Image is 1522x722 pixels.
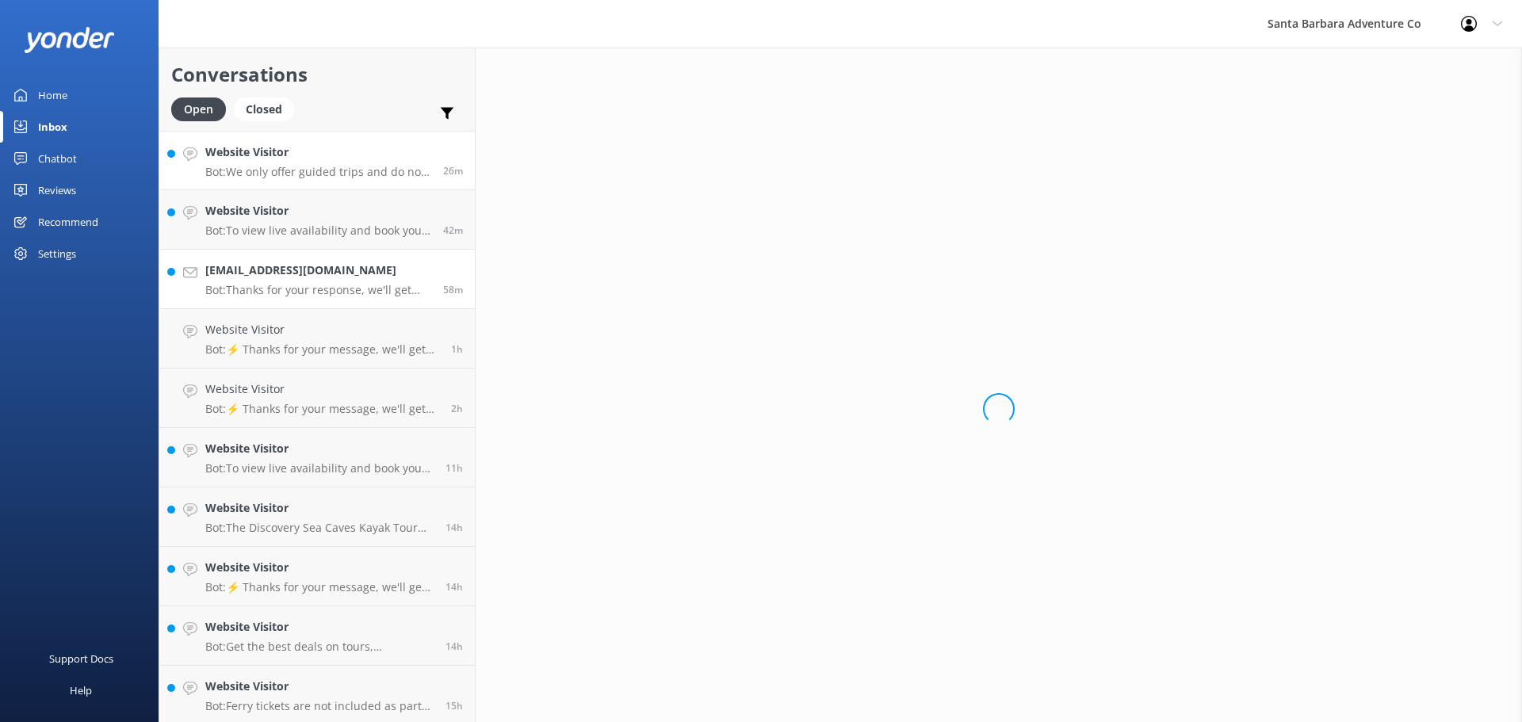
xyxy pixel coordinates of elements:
p: Bot: To view live availability and book your Santa [PERSON_NAME] Adventure tour, click [URL][DOMA... [205,223,431,238]
p: Bot: We only offer guided trips and do not rent equipment. [205,165,431,179]
p: Bot: Get the best deals on tours, adventures, and group activities in [GEOGRAPHIC_DATA][PERSON_NA... [205,640,434,654]
p: Bot: ⚡ Thanks for your message, we'll get back to you as soon as we can. You're also welcome to k... [205,402,439,416]
a: Website VisitorBot:⚡ Thanks for your message, we'll get back to you as soon as we can. You're als... [159,547,475,606]
div: Chatbot [38,143,77,174]
div: Home [38,79,67,111]
span: Aug 20 2025 06:53pm (UTC -07:00) America/Tijuana [446,580,463,594]
a: Website VisitorBot:The Discovery Sea Caves Kayak Tour lasts approximately 2.5 hours. If your tour... [159,487,475,547]
span: Aug 20 2025 07:19pm (UTC -07:00) America/Tijuana [446,521,463,534]
p: Bot: ⚡ Thanks for your message, we'll get back to you as soon as we can. You're also welcome to k... [205,342,439,357]
a: Website VisitorBot:⚡ Thanks for your message, we'll get back to you as soon as we can. You're als... [159,309,475,369]
span: Aug 20 2025 10:23pm (UTC -07:00) America/Tijuana [446,461,463,475]
a: Website VisitorBot:To view live availability and book your Santa [PERSON_NAME] Adventure tour, cl... [159,190,475,250]
p: Bot: The Discovery Sea Caves Kayak Tour lasts approximately 2.5 hours. If your tour starts at 12:... [205,521,434,535]
h4: Website Visitor [205,202,431,220]
span: Aug 21 2025 07:05am (UTC -07:00) America/Tijuana [451,402,463,415]
a: Website VisitorBot:To view live availability and book your Santa [PERSON_NAME] Adventure tour, pl... [159,428,475,487]
span: Aug 21 2025 08:17am (UTC -07:00) America/Tijuana [451,342,463,356]
a: [EMAIL_ADDRESS][DOMAIN_NAME]Bot:Thanks for your response, we'll get back to you as soon as we can... [159,250,475,309]
div: Help [70,674,92,706]
div: Settings [38,238,76,269]
h4: Website Visitor [205,143,431,161]
h4: Website Visitor [205,499,434,517]
h4: [EMAIL_ADDRESS][DOMAIN_NAME] [205,262,431,279]
span: Aug 21 2025 08:42am (UTC -07:00) America/Tijuana [443,223,463,237]
p: Bot: Ferry tickets are not included as part of your tour. If you've already purchased ferry ticke... [205,699,434,713]
img: yonder-white-logo.png [24,27,115,53]
a: Website VisitorBot:Get the best deals on tours, adventures, and group activities in [GEOGRAPHIC_D... [159,606,475,666]
span: Aug 20 2025 06:20pm (UTC -07:00) America/Tijuana [446,699,463,712]
h4: Website Visitor [205,380,439,398]
a: Website VisitorBot:We only offer guided trips and do not rent equipment.26m [159,131,475,190]
p: Bot: Thanks for your response, we'll get back to you as soon as we can during opening hours. [205,283,431,297]
div: Open [171,97,226,121]
h4: Website Visitor [205,678,434,695]
div: Recommend [38,206,98,238]
span: Aug 20 2025 06:49pm (UTC -07:00) America/Tijuana [446,640,463,653]
span: Aug 21 2025 08:58am (UTC -07:00) America/Tijuana [443,164,463,178]
a: Closed [234,100,302,117]
p: Bot: ⚡ Thanks for your message, we'll get back to you as soon as we can. You're also welcome to k... [205,580,434,594]
p: Bot: To view live availability and book your Santa [PERSON_NAME] Adventure tour, please visit [UR... [205,461,434,476]
h4: Website Visitor [205,618,434,636]
h2: Conversations [171,59,463,90]
h4: Website Visitor [205,321,439,338]
div: Reviews [38,174,76,206]
span: Aug 21 2025 08:26am (UTC -07:00) America/Tijuana [443,283,463,296]
div: Inbox [38,111,67,143]
a: Open [171,100,234,117]
div: Support Docs [49,643,113,674]
h4: Website Visitor [205,440,434,457]
a: Website VisitorBot:⚡ Thanks for your message, we'll get back to you as soon as we can. You're als... [159,369,475,428]
div: Closed [234,97,294,121]
h4: Website Visitor [205,559,434,576]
